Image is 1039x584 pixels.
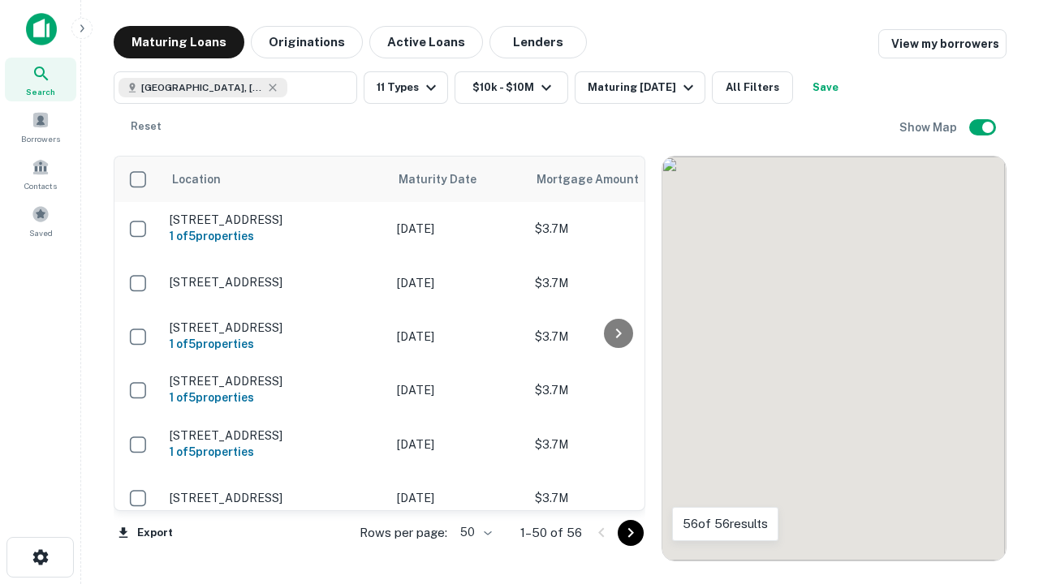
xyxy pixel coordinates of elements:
p: $3.7M [535,381,697,399]
span: Saved [29,226,53,239]
span: Borrowers [21,132,60,145]
p: [DATE] [397,220,519,238]
p: [DATE] [397,274,519,292]
button: Export [114,521,177,545]
span: [GEOGRAPHIC_DATA], [GEOGRAPHIC_DATA] [141,80,263,95]
span: Search [26,85,55,98]
div: 50 [454,521,494,544]
div: Maturing [DATE] [588,78,698,97]
p: $3.7M [535,436,697,453]
p: [STREET_ADDRESS] [170,275,381,290]
iframe: Chat Widget [958,402,1039,480]
a: Search [5,58,76,101]
span: Maturity Date [399,170,498,189]
p: 56 of 56 results [683,514,768,534]
p: Rows per page: [360,523,447,543]
span: Mortgage Amount [537,170,660,189]
a: View my borrowers [878,29,1007,58]
h6: 1 of 5 properties [170,227,381,245]
span: Location [171,170,221,189]
button: Maturing Loans [114,26,244,58]
th: Mortgage Amount [527,157,705,202]
button: 11 Types [364,71,448,104]
button: $10k - $10M [455,71,568,104]
h6: Show Map [899,118,959,136]
button: Maturing [DATE] [575,71,705,104]
h6: 1 of 5 properties [170,389,381,406]
button: Originations [251,26,363,58]
th: Maturity Date [389,157,527,202]
p: [STREET_ADDRESS] [170,428,381,443]
button: Reset [120,110,172,143]
div: 0 0 [662,157,1006,560]
button: All Filters [712,71,793,104]
p: [DATE] [397,489,519,507]
p: [DATE] [397,328,519,346]
button: Save your search to get updates of matches that match your search criteria. [800,71,851,104]
p: [STREET_ADDRESS] [170,491,381,505]
p: 1–50 of 56 [520,523,582,543]
a: Contacts [5,152,76,195]
a: Saved [5,199,76,243]
p: [STREET_ADDRESS] [170,374,381,389]
button: Lenders [489,26,587,58]
p: $3.7M [535,489,697,507]
p: $3.7M [535,274,697,292]
th: Location [162,157,389,202]
img: capitalize-icon.png [26,13,57,45]
button: Active Loans [369,26,483,58]
h6: 1 of 5 properties [170,335,381,353]
p: [STREET_ADDRESS] [170,320,381,335]
p: [DATE] [397,381,519,399]
a: Borrowers [5,105,76,148]
span: Contacts [24,179,57,192]
p: [DATE] [397,436,519,453]
p: $3.7M [535,328,697,346]
p: [STREET_ADDRESS] [170,213,381,227]
h6: 1 of 5 properties [170,443,381,461]
p: $3.7M [535,220,697,238]
button: Go to next page [618,520,644,546]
